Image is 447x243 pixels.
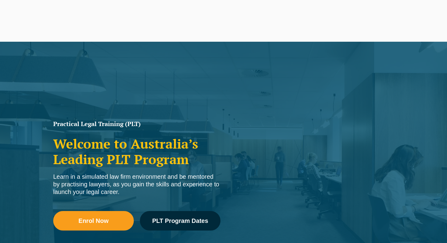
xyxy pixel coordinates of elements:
span: PLT Program Dates [152,218,208,224]
a: PLT Program Dates [140,211,220,231]
h2: Welcome to Australia’s Leading PLT Program [53,136,220,167]
span: Enrol Now [78,218,109,224]
a: Enrol Now [53,211,134,231]
div: Learn in a simulated law firm environment and be mentored by practising lawyers, as you gain the ... [53,173,220,196]
h1: Practical Legal Training (PLT) [53,121,220,127]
